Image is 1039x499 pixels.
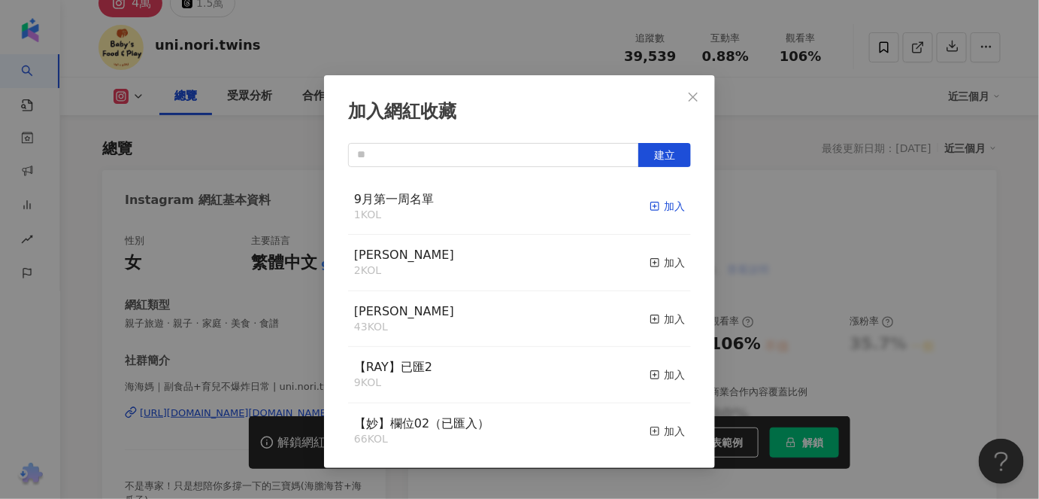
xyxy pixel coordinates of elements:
[638,143,691,167] button: 建立
[650,247,685,278] button: 加入
[650,198,685,215] div: 加入
[354,416,489,431] span: 【妙】欄位02（已匯入）
[348,99,691,125] div: 加入網紅收藏
[354,193,434,205] a: 9月第一周名單
[354,361,432,373] a: 【RAY】已匯2
[354,248,454,262] span: [PERSON_NAME]
[650,423,685,440] div: 加入
[654,149,675,161] span: 建立
[354,249,454,261] a: [PERSON_NAME]
[354,306,454,318] a: [PERSON_NAME]
[650,367,685,383] div: 加入
[354,320,454,335] div: 43 KOL
[650,415,685,447] button: 加入
[678,82,708,112] button: Close
[650,254,685,271] div: 加入
[650,359,685,391] button: 加入
[354,376,432,391] div: 9 KOL
[354,432,489,447] div: 66 KOL
[650,311,685,327] div: 加入
[354,304,454,318] span: [PERSON_NAME]
[650,191,685,223] button: 加入
[354,418,489,430] a: 【妙】欄位02（已匯入）
[354,263,454,278] div: 2 KOL
[354,208,434,223] div: 1 KOL
[687,91,699,103] span: close
[650,303,685,335] button: 加入
[354,192,434,206] span: 9月第一周名單
[354,360,432,374] span: 【RAY】已匯2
